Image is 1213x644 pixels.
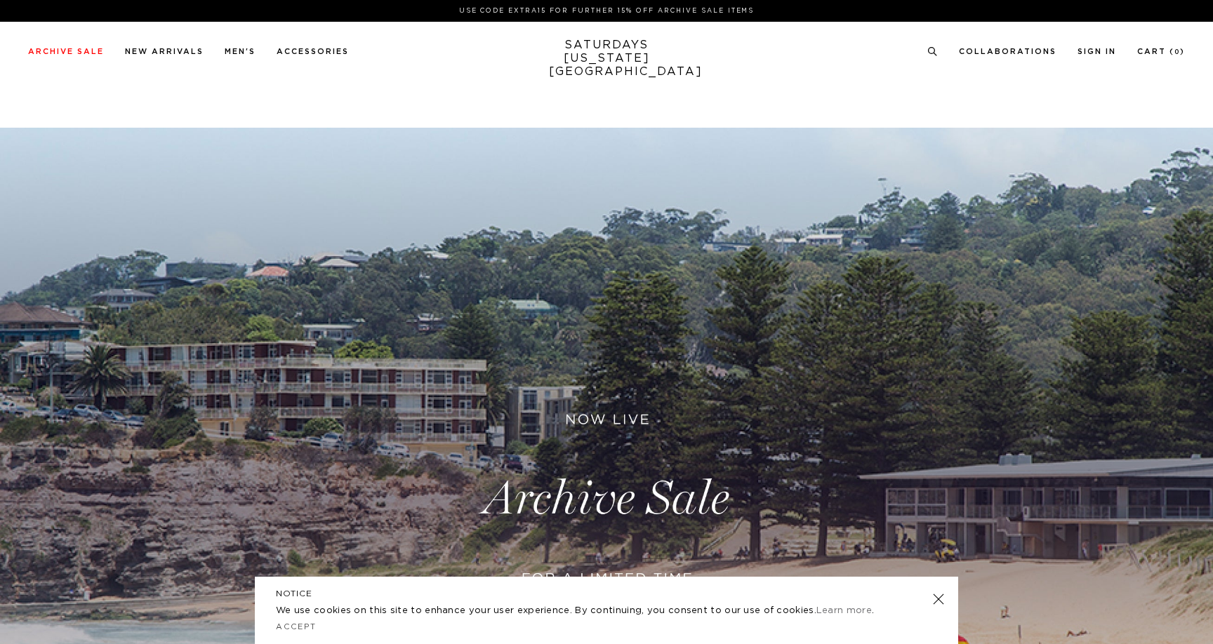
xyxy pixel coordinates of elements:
[28,48,104,55] a: Archive Sale
[959,48,1056,55] a: Collaborations
[276,604,887,618] p: We use cookies on this site to enhance your user experience. By continuing, you consent to our us...
[277,48,349,55] a: Accessories
[549,39,665,79] a: SATURDAYS[US_STATE][GEOGRAPHIC_DATA]
[276,587,937,600] h5: NOTICE
[225,48,256,55] a: Men's
[1174,49,1180,55] small: 0
[1078,48,1116,55] a: Sign In
[1137,48,1185,55] a: Cart (0)
[34,6,1179,16] p: Use Code EXTRA15 for Further 15% Off Archive Sale Items
[816,606,872,615] a: Learn more
[125,48,204,55] a: New Arrivals
[276,623,317,631] a: Accept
